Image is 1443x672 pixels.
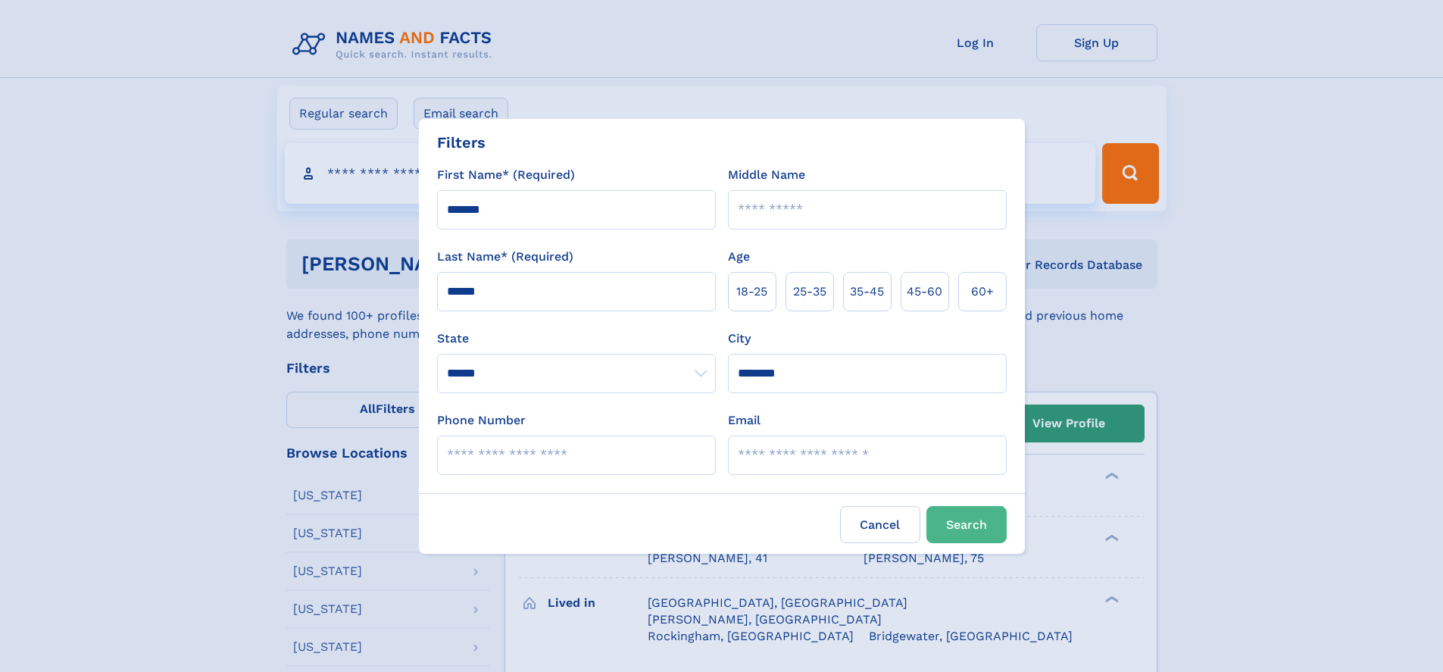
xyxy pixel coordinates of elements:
label: Age [728,248,750,266]
label: First Name* (Required) [437,166,575,184]
span: 60+ [971,283,994,301]
label: Phone Number [437,411,526,430]
span: 45‑60 [907,283,942,301]
label: State [437,330,716,348]
span: 25‑35 [793,283,826,301]
span: 18‑25 [736,283,767,301]
div: Filters [437,131,486,154]
label: Cancel [840,506,920,543]
span: 35‑45 [850,283,884,301]
label: Email [728,411,761,430]
label: Middle Name [728,166,805,184]
button: Search [926,506,1007,543]
label: Last Name* (Required) [437,248,573,266]
label: City [728,330,751,348]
